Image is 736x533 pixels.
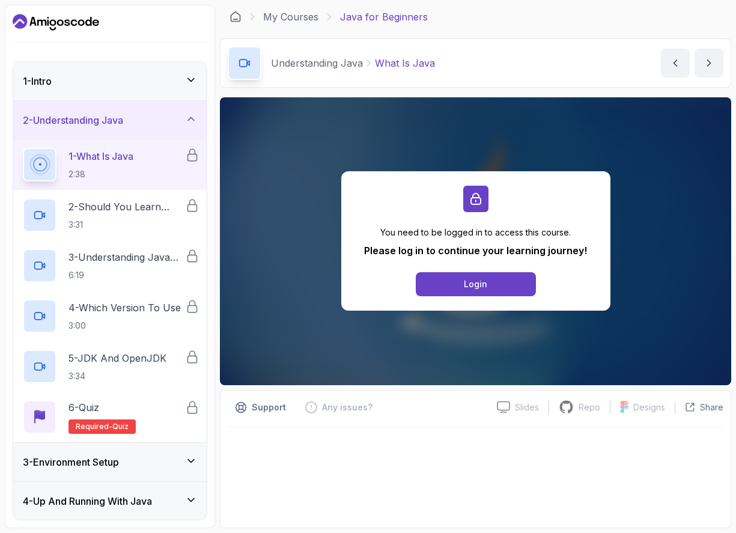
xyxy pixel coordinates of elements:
[68,400,99,415] p: 6 - Quiz
[68,149,133,163] p: 1 - What Is Java
[68,351,166,365] p: 5 - JDK And OpenJDK
[364,227,587,239] p: You need to be logged in to access this course.
[112,422,129,431] span: quiz
[364,243,587,258] p: Please log in to continue your learning journey!
[23,299,197,333] button: 4-Which Version To Use3:00
[13,101,207,139] button: 2-Understanding Java
[675,401,723,413] button: Share
[230,11,242,23] a: Dashboard
[375,56,435,70] p: What Is Java
[700,401,723,413] p: Share
[68,199,185,214] p: 2 - Should You Learn Java
[68,300,181,315] p: 4 - Which Version To Use
[271,56,363,70] p: Understanding Java
[23,455,119,469] h3: 3 - Environment Setup
[228,398,293,417] button: Support button
[68,219,185,231] p: 3:31
[68,250,185,264] p: 3 - Understanding Java Versions
[464,278,487,290] div: Login
[23,148,197,181] button: 1-What Is Java2:38
[416,272,536,296] button: Login
[661,49,690,78] button: previous content
[13,482,207,520] button: 4-Up And Running With Java
[68,168,133,180] p: 2:38
[579,401,600,413] p: Repo
[23,74,52,88] h3: 1 - Intro
[68,320,181,332] p: 3:00
[263,10,318,24] a: My Courses
[76,422,112,431] span: Required-
[23,113,123,127] h3: 2 - Understanding Java
[23,494,152,508] h3: 4 - Up And Running With Java
[23,400,197,434] button: 6-QuizRequired-quiz
[23,198,197,232] button: 2-Should You Learn Java3:31
[13,62,207,100] button: 1-Intro
[695,49,723,78] button: next content
[633,401,665,413] p: Designs
[322,401,373,413] p: Any issues?
[68,370,166,382] p: 3:34
[13,13,99,32] a: Dashboard
[23,350,197,383] button: 5-JDK And OpenJDK3:34
[68,269,185,281] p: 6:19
[23,249,197,282] button: 3-Understanding Java Versions6:19
[515,401,539,413] p: Slides
[252,401,286,413] p: Support
[13,443,207,481] button: 3-Environment Setup
[340,10,428,24] p: Java for Beginners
